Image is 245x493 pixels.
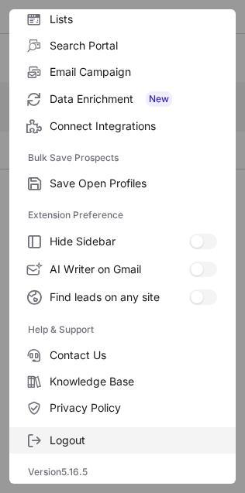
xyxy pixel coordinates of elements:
[9,228,236,255] label: Hide Sidebar
[50,235,189,248] span: Hide Sidebar
[50,176,217,190] span: Save Open Profiles
[28,317,217,342] label: Help & Support
[50,401,217,415] span: Privacy Policy
[9,6,236,33] label: Lists
[9,283,236,311] label: Find leads on any site
[9,170,236,197] label: Save Open Profiles
[9,395,236,421] label: Privacy Policy
[28,203,217,228] label: Extension Preference
[50,91,217,107] span: Data Enrichment
[50,65,217,79] span: Email Campaign
[50,433,217,447] span: Logout
[50,348,217,362] span: Contact Us
[9,460,236,484] div: Version 5.16.5
[9,33,236,59] label: Search Portal
[9,255,236,283] label: AI Writer on Gmail
[28,146,217,170] label: Bulk Save Prospects
[50,290,189,304] span: Find leads on any site
[9,59,236,85] label: Email Campaign
[9,85,236,113] label: Data Enrichment New
[9,342,236,368] label: Contact Us
[146,91,172,107] span: New
[9,368,236,395] label: Knowledge Base
[50,262,189,276] span: AI Writer on Gmail
[50,375,217,389] span: Knowledge Base
[50,39,217,53] span: Search Portal
[50,12,217,26] span: Lists
[9,113,236,139] label: Connect Integrations
[9,427,236,454] label: Logout
[50,119,217,133] span: Connect Integrations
